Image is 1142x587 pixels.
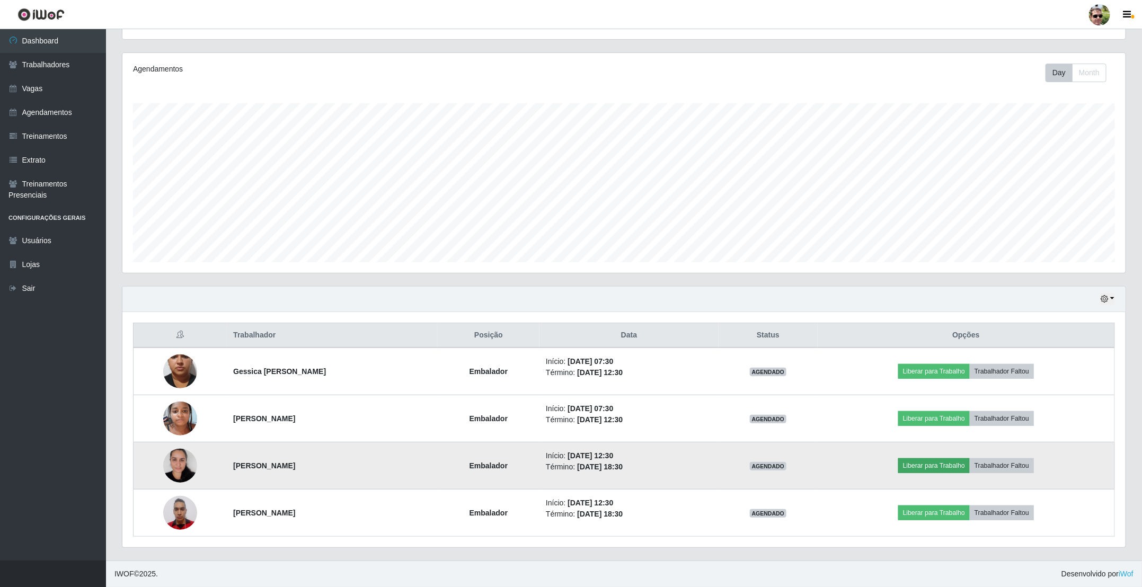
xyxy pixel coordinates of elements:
[1119,570,1134,578] a: iWof
[577,368,623,377] time: [DATE] 12:30
[1046,64,1073,82] button: Day
[470,414,508,423] strong: Embalador
[1046,64,1115,82] div: Toolbar with button groups
[750,368,787,376] span: AGENDADO
[577,510,623,518] time: [DATE] 18:30
[577,463,623,471] time: [DATE] 18:30
[750,509,787,518] span: AGENDADO
[114,570,134,578] span: IWOF
[539,323,719,348] th: Data
[163,396,197,441] img: 1756057364785.jpeg
[470,367,508,376] strong: Embalador
[546,509,712,520] li: Término:
[568,451,613,460] time: [DATE] 12:30
[546,414,712,425] li: Término:
[163,443,197,488] img: 1714754537254.jpeg
[568,404,613,413] time: [DATE] 07:30
[227,323,437,348] th: Trabalhador
[233,509,295,517] strong: [PERSON_NAME]
[133,64,533,75] div: Agendamentos
[17,8,65,21] img: CoreUI Logo
[568,499,613,507] time: [DATE] 12:30
[1046,64,1106,82] div: First group
[233,414,295,423] strong: [PERSON_NAME]
[546,356,712,367] li: Início:
[114,568,158,580] span: © 2025 .
[750,462,787,470] span: AGENDADO
[577,415,623,424] time: [DATE] 12:30
[470,509,508,517] strong: Embalador
[970,458,1034,473] button: Trabalhador Faltou
[1072,64,1106,82] button: Month
[750,415,787,423] span: AGENDADO
[898,505,970,520] button: Liberar para Trabalho
[233,367,326,376] strong: Gessica [PERSON_NAME]
[233,461,295,470] strong: [PERSON_NAME]
[546,497,712,509] li: Início:
[470,461,508,470] strong: Embalador
[898,411,970,426] button: Liberar para Trabalho
[1061,568,1134,580] span: Desenvolvido por
[970,364,1034,379] button: Trabalhador Faltou
[898,458,970,473] button: Liberar para Trabalho
[568,357,613,366] time: [DATE] 07:30
[546,450,712,461] li: Início:
[546,367,712,378] li: Término:
[163,334,197,409] img: 1746572657158.jpeg
[546,403,712,414] li: Início:
[818,323,1115,348] th: Opções
[163,490,197,535] img: 1747520366813.jpeg
[719,323,818,348] th: Status
[970,505,1034,520] button: Trabalhador Faltou
[898,364,970,379] button: Liberar para Trabalho
[970,411,1034,426] button: Trabalhador Faltou
[546,461,712,473] li: Término:
[438,323,539,348] th: Posição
